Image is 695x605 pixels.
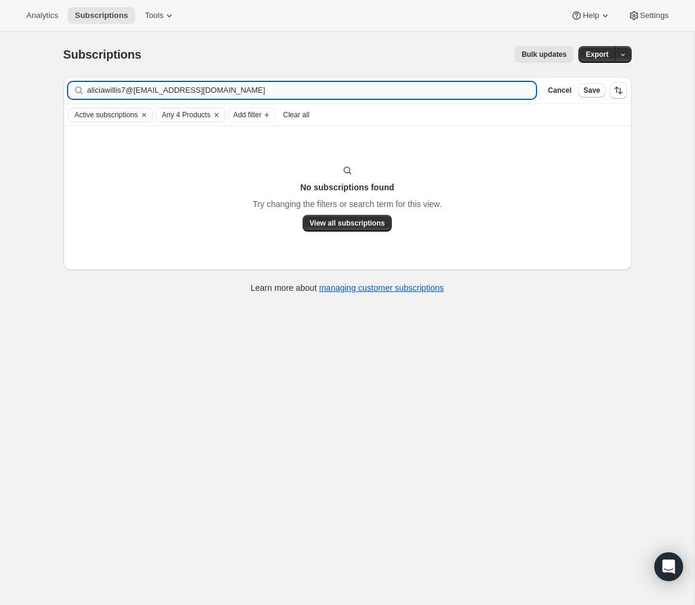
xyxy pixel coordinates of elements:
[228,108,276,122] button: Add filter
[586,50,608,59] span: Export
[251,282,444,294] p: Learn more about
[75,11,128,20] span: Subscriptions
[310,218,385,228] span: View all subscriptions
[138,108,150,121] button: Clear
[300,181,394,193] h3: No subscriptions found
[640,11,669,20] span: Settings
[654,552,683,581] div: Open Intercom Messenger
[26,11,58,20] span: Analytics
[233,110,261,120] span: Add filter
[68,7,135,24] button: Subscriptions
[621,7,676,24] button: Settings
[278,108,314,122] button: Clear all
[522,50,566,59] span: Bulk updates
[610,82,627,99] button: Sort the results
[19,7,65,24] button: Analytics
[138,7,182,24] button: Tools
[156,108,211,121] button: Any 4 Products
[303,215,392,232] button: View all subscriptions
[69,108,138,121] button: Active subscriptions
[211,108,222,121] button: Clear
[543,83,576,98] button: Cancel
[514,46,574,63] button: Bulk updates
[578,83,605,98] button: Save
[87,82,537,99] input: Filter subscribers
[63,48,142,61] span: Subscriptions
[283,110,309,120] span: Clear all
[578,46,615,63] button: Export
[252,198,441,210] p: Try changing the filters or search term for this view.
[145,11,163,20] span: Tools
[75,110,138,120] span: Active subscriptions
[563,7,618,24] button: Help
[162,110,211,120] span: Any 4 Products
[583,86,600,95] span: Save
[319,283,444,293] a: managing customer subscriptions
[548,86,571,95] span: Cancel
[583,11,599,20] span: Help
